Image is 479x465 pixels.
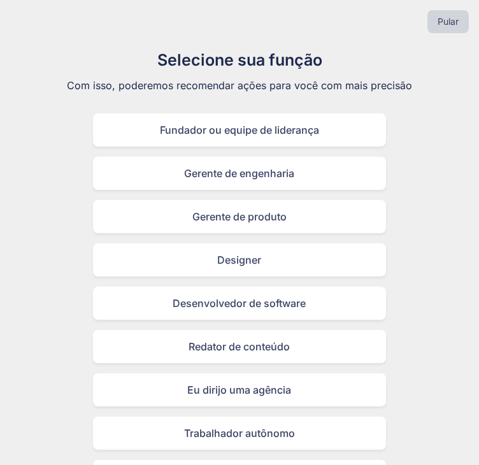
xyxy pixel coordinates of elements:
[189,340,290,353] font: Redator de conteúdo
[67,79,412,92] font: Com isso, poderemos recomendar ações para você com mais precisão
[184,167,294,180] font: Gerente de engenharia
[173,297,306,310] font: Desenvolvedor de software
[157,50,322,69] font: Selecione sua função
[217,254,261,266] font: Designer
[192,210,287,223] font: Gerente de produto
[427,10,469,33] button: Pular
[187,383,291,396] font: Eu dirijo uma agência
[184,427,295,440] font: Trabalhador autônomo
[438,16,459,27] font: Pular
[160,124,319,136] font: Fundador ou equipe de liderança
